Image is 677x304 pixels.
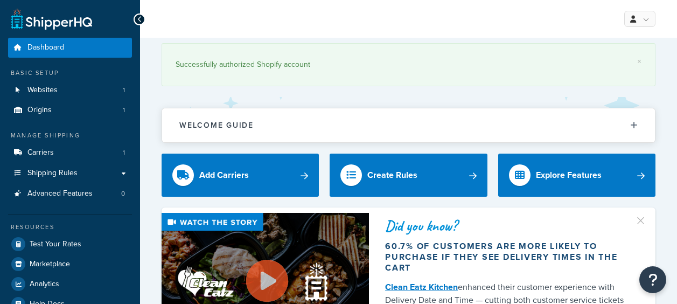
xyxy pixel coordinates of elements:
h2: Welcome Guide [179,121,254,129]
span: Analytics [30,280,59,289]
div: Create Rules [367,168,417,183]
span: Carriers [27,148,54,157]
span: Dashboard [27,43,64,52]
span: 1 [123,148,125,157]
div: Resources [8,223,132,232]
span: Websites [27,86,58,95]
span: Shipping Rules [27,169,78,178]
a: Add Carriers [162,154,319,197]
span: Marketplace [30,260,70,269]
div: Successfully authorized Shopify account [176,57,641,72]
span: 0 [121,189,125,198]
a: Origins1 [8,100,132,120]
div: Add Carriers [199,168,249,183]
li: Websites [8,80,132,100]
a: Shipping Rules [8,163,132,183]
a: Test Your Rates [8,234,132,254]
button: Welcome Guide [162,108,655,142]
span: Advanced Features [27,189,93,198]
div: 60.7% of customers are more likely to purchase if they see delivery times in the cart [385,241,639,273]
span: Test Your Rates [30,240,81,249]
li: Advanced Features [8,184,132,204]
li: Carriers [8,143,132,163]
a: × [637,57,641,66]
div: Did you know? [385,218,639,233]
a: Clean Eatz Kitchen [385,281,458,293]
a: Websites1 [8,80,132,100]
span: 1 [123,86,125,95]
a: Carriers1 [8,143,132,163]
a: Create Rules [330,154,487,197]
a: Marketplace [8,254,132,274]
li: Origins [8,100,132,120]
a: Explore Features [498,154,655,197]
div: Explore Features [536,168,602,183]
div: Manage Shipping [8,131,132,140]
button: Open Resource Center [639,266,666,293]
a: Dashboard [8,38,132,58]
span: 1 [123,106,125,115]
a: Advanced Features0 [8,184,132,204]
span: Origins [27,106,52,115]
div: Basic Setup [8,68,132,78]
a: Analytics [8,274,132,294]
